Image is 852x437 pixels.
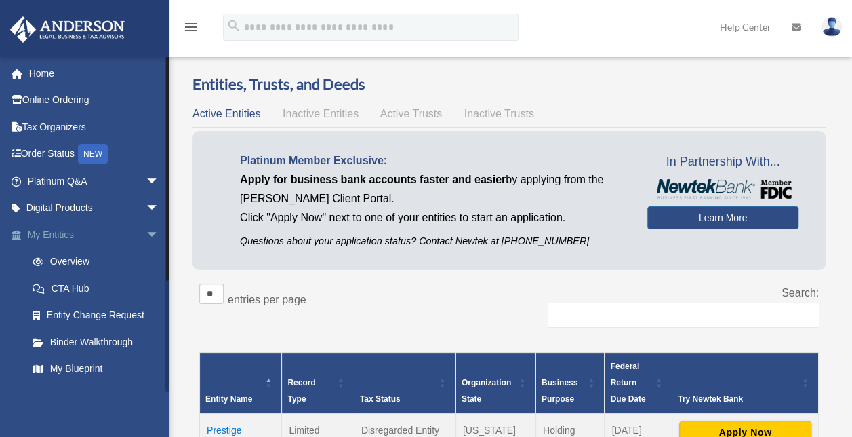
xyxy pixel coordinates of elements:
p: Click "Apply Now" next to one of your entities to start an application. [240,208,627,227]
p: Platinum Member Exclusive: [240,151,627,170]
span: Entity Name [205,394,252,404]
th: Record Type: Activate to sort [282,353,354,414]
span: Tax Status [360,394,401,404]
a: Overview [19,248,173,275]
img: Anderson Advisors Platinum Portal [6,16,129,43]
img: User Pic [821,17,842,37]
th: Business Purpose: Activate to sort [535,353,605,414]
span: Inactive Trusts [464,108,534,119]
div: NEW [78,144,108,164]
span: Federal Return Due Date [610,362,645,404]
img: NewtekBankLogoSM.png [654,179,792,199]
a: Entity Change Request [19,302,180,329]
span: Business Purpose [542,378,577,404]
span: In Partnership With... [647,151,798,173]
th: Try Newtek Bank : Activate to sort [672,353,818,414]
span: Organization State [462,378,511,404]
a: Binder Walkthrough [19,328,180,356]
span: Record Type [287,378,315,404]
span: arrow_drop_down [146,221,173,249]
th: Federal Return Due Date: Activate to sort [605,353,672,414]
a: Tax Due Dates [19,382,180,409]
a: My Blueprint [19,356,180,383]
span: Inactive Entities [283,108,359,119]
div: Try Newtek Bank [678,391,798,407]
span: arrow_drop_down [146,195,173,223]
a: Home [9,60,180,87]
a: My Entitiesarrow_drop_down [9,221,180,248]
a: Order StatusNEW [9,140,180,168]
a: Platinum Q&Aarrow_drop_down [9,168,180,195]
th: Entity Name: Activate to invert sorting [200,353,282,414]
th: Tax Status: Activate to sort [354,353,455,414]
p: by applying from the [PERSON_NAME] Client Portal. [240,170,627,208]
span: Active Trusts [380,108,443,119]
a: Learn More [647,206,798,229]
a: Tax Organizers [9,113,180,140]
p: Questions about your application status? Contact Newtek at [PHONE_NUMBER] [240,233,627,250]
span: Apply for business bank accounts faster and easier [240,174,506,185]
a: CTA Hub [19,275,180,302]
th: Organization State: Activate to sort [455,353,535,414]
h3: Entities, Trusts, and Deeds [192,74,826,95]
span: arrow_drop_down [146,168,173,195]
i: search [226,18,241,33]
a: Online Ordering [9,87,180,114]
span: Active Entities [192,108,260,119]
a: Digital Productsarrow_drop_down [9,195,180,222]
i: menu [183,19,199,35]
label: Search: [782,287,819,299]
label: entries per page [228,294,306,305]
a: menu [183,24,199,35]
